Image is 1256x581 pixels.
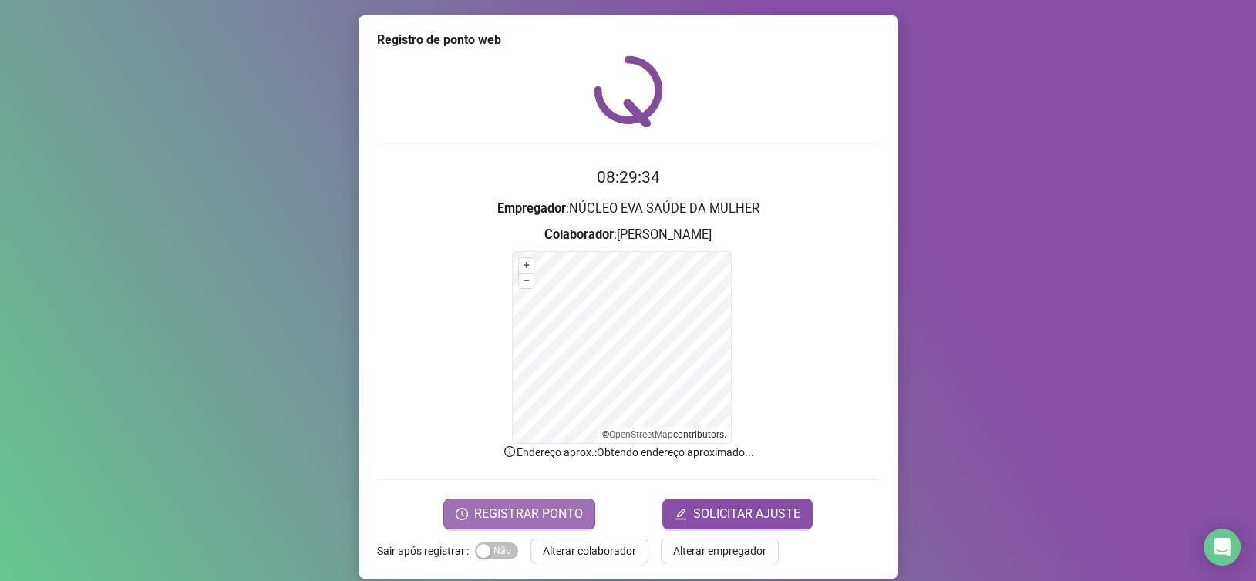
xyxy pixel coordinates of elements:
span: edit [675,508,687,520]
img: QRPoint [594,55,663,127]
span: REGISTRAR PONTO [474,505,583,523]
button: editSOLICITAR AJUSTE [662,499,813,529]
span: clock-circle [456,508,468,520]
button: – [519,274,534,288]
div: Open Intercom Messenger [1204,529,1241,566]
span: info-circle [503,445,517,458]
span: SOLICITAR AJUSTE [693,505,800,523]
strong: Empregador [497,201,566,216]
li: © contributors. [602,429,726,440]
span: Alterar empregador [673,542,766,559]
h3: : NÚCLEO EVA SAÚDE DA MULHER [377,199,880,219]
button: Alterar empregador [661,539,779,563]
strong: Colaborador [544,227,614,242]
span: Alterar colaborador [543,542,636,559]
time: 08:29:34 [597,168,660,186]
div: Registro de ponto web [377,31,880,49]
a: OpenStreetMap [609,429,673,440]
button: + [519,258,534,273]
label: Sair após registrar [377,539,475,563]
p: Endereço aprox. : Obtendo endereço aproximado... [377,444,880,461]
button: REGISTRAR PONTO [443,499,595,529]
h3: : [PERSON_NAME] [377,225,880,245]
button: Alterar colaborador [530,539,648,563]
